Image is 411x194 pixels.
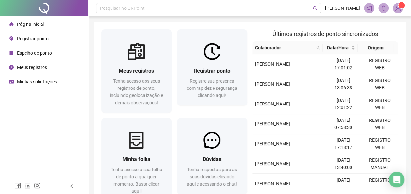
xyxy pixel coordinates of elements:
a: Meus registrosTenha acesso aos seus registros de ponto, incluindo geolocalização e demais observa... [101,29,172,113]
td: [DATE] 12:40:57 [325,174,361,194]
span: [PERSON_NAME] [255,181,290,186]
span: Meus registros [17,65,47,70]
span: Dúvidas [203,156,221,162]
span: file [9,51,14,55]
span: facebook [14,182,21,189]
td: REGISTRO WEB [362,94,398,114]
span: [PERSON_NAME] [255,101,290,106]
span: Registrar ponto [17,36,49,41]
td: REGISTRO MANUAL [362,154,398,174]
span: [PERSON_NAME] [255,81,290,87]
span: Minha folha [122,156,150,162]
td: REGISTRO WEB [362,54,398,74]
div: Open Intercom Messenger [389,172,404,187]
span: instagram [34,182,41,189]
span: bell [381,5,386,11]
span: Página inicial [17,22,44,27]
span: home [9,22,14,26]
span: Minhas solicitações [17,79,57,84]
td: REGISTRO WEB [362,134,398,154]
span: clock-circle [9,65,14,70]
span: search [315,43,321,53]
span: [PERSON_NAME] [255,161,290,166]
span: Últimos registros de ponto sincronizados [272,30,378,37]
span: [PERSON_NAME] [255,121,290,126]
span: Colaborador [255,44,314,51]
span: schedule [9,79,14,84]
span: [PERSON_NAME] [255,141,290,146]
td: [DATE] 12:01:22 [325,94,361,114]
td: [DATE] 13:40:00 [325,154,361,174]
span: Registrar ponto [194,68,230,74]
span: Tenha acesso aos seus registros de ponto, incluindo geolocalização e demais observações! [110,78,163,105]
td: REGISTRO WEB [362,174,398,194]
th: Data/Hora [323,41,358,54]
span: Data/Hora [325,44,350,51]
a: DúvidasTenha respostas para as suas dúvidas clicando aqui e acessando o chat! [177,118,247,194]
span: [PERSON_NAME] [255,61,290,67]
span: Tenha respostas para as suas dúvidas clicando aqui e acessando o chat! [187,167,237,186]
span: 1 [401,3,403,8]
td: [DATE] 07:58:30 [325,114,361,134]
td: REGISTRO WEB [362,114,398,134]
td: REGISTRO WEB [362,74,398,94]
span: environment [9,36,14,41]
span: left [69,184,74,188]
span: Espelho de ponto [17,50,52,56]
span: linkedin [24,182,31,189]
span: [PERSON_NAME] [325,5,360,12]
span: Meus registros [119,68,154,74]
td: [DATE] 17:01:02 [325,54,361,74]
span: search [316,46,320,50]
span: notification [366,5,372,11]
span: Tenha acesso a sua folha de ponto a qualquer momento. Basta clicar aqui! [111,167,162,194]
span: search [313,6,317,11]
a: Registrar pontoRegistre sua presença com rapidez e segurança clicando aqui! [177,29,247,105]
sup: Atualize o seu contato no menu Meus Dados [398,2,405,8]
th: Origem [358,41,393,54]
td: [DATE] 13:06:38 [325,74,361,94]
td: [DATE] 17:18:17 [325,134,361,154]
img: 93207 [393,3,403,13]
span: Registre sua presença com rapidez e segurança clicando aqui! [187,78,237,98]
